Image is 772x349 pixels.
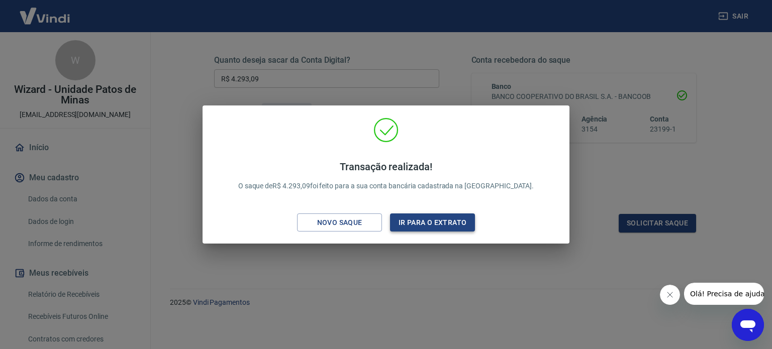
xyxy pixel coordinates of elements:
[305,216,374,229] div: Novo saque
[390,213,475,232] button: Ir para o extrato
[732,309,764,341] iframe: Botão para abrir a janela de mensagens
[238,161,534,173] h4: Transação realizada!
[684,283,764,305] iframe: Mensagem da empresa
[660,285,680,305] iframe: Fechar mensagem
[238,161,534,191] p: O saque de R$ 4.293,09 foi feito para a sua conta bancária cadastrada na [GEOGRAPHIC_DATA].
[6,7,84,15] span: Olá! Precisa de ajuda?
[297,213,382,232] button: Novo saque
